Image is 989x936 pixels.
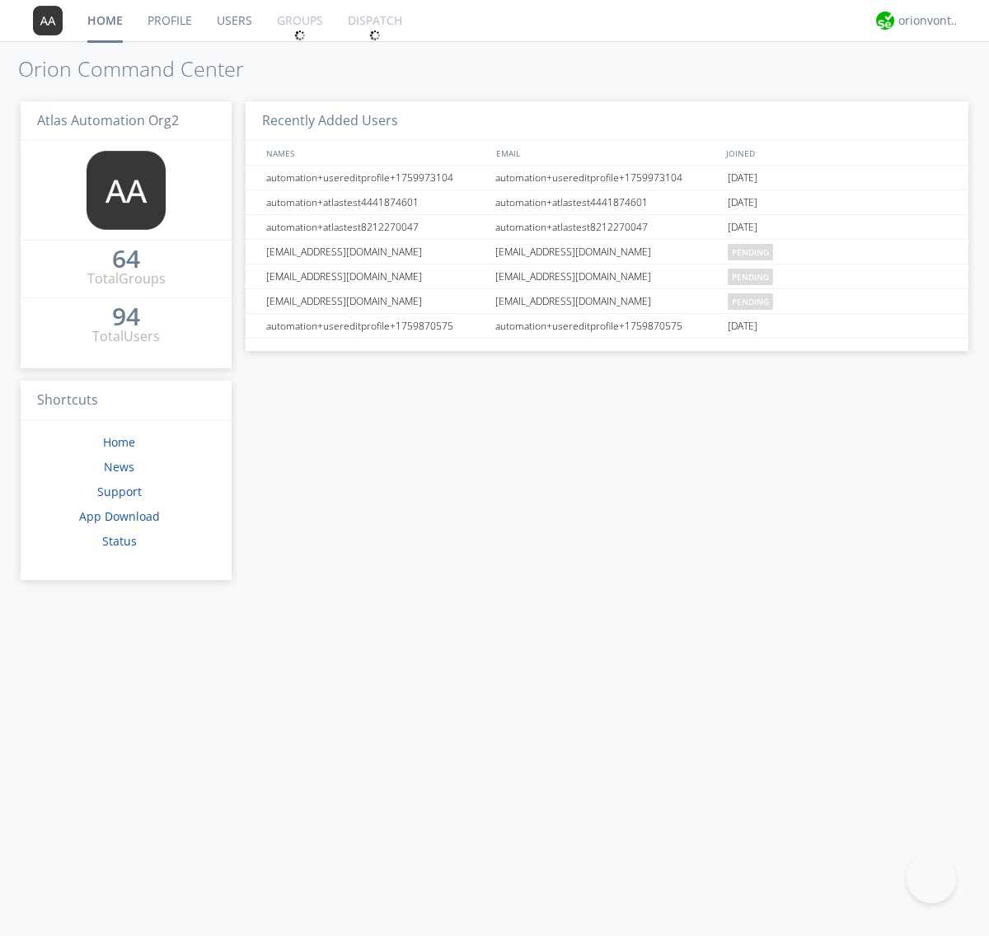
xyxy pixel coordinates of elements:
div: [EMAIL_ADDRESS][DOMAIN_NAME] [262,289,490,313]
span: pending [728,269,773,285]
a: automation+usereditprofile+1759973104automation+usereditprofile+1759973104[DATE] [246,166,968,190]
a: automation+atlastest8212270047automation+atlastest8212270047[DATE] [246,215,968,240]
a: [EMAIL_ADDRESS][DOMAIN_NAME][EMAIL_ADDRESS][DOMAIN_NAME]pending [246,289,968,314]
div: automation+usereditprofile+1759973104 [262,166,490,190]
a: 64 [112,250,140,269]
a: News [104,459,134,475]
img: spin.svg [294,30,306,41]
div: Total Users [92,327,160,346]
h3: Recently Added Users [246,101,968,142]
a: Status [102,533,137,549]
div: [EMAIL_ADDRESS][DOMAIN_NAME] [491,240,724,264]
a: [EMAIL_ADDRESS][DOMAIN_NAME][EMAIL_ADDRESS][DOMAIN_NAME]pending [246,264,968,289]
a: Home [103,434,135,450]
a: [EMAIL_ADDRESS][DOMAIN_NAME][EMAIL_ADDRESS][DOMAIN_NAME]pending [246,240,968,264]
img: 29d36aed6fa347d5a1537e7736e6aa13 [876,12,894,30]
span: [DATE] [728,190,757,215]
div: EMAIL [492,141,722,165]
div: [EMAIL_ADDRESS][DOMAIN_NAME] [491,264,724,288]
a: automation+usereditprofile+1759870575automation+usereditprofile+1759870575[DATE] [246,314,968,339]
div: 64 [112,250,140,267]
div: [EMAIL_ADDRESS][DOMAIN_NAME] [491,289,724,313]
span: [DATE] [728,314,757,339]
div: [EMAIL_ADDRESS][DOMAIN_NAME] [262,264,490,288]
div: automation+usereditprofile+1759973104 [491,166,724,190]
span: [DATE] [728,215,757,240]
iframe: Toggle Customer Support [907,854,956,903]
a: 94 [112,308,140,327]
div: automation+atlastest4441874601 [491,190,724,214]
div: automation+usereditprofile+1759870575 [262,314,490,338]
a: Support [97,484,142,499]
div: orionvontas+atlas+automation+org2 [898,12,960,29]
span: Atlas Automation Org2 [37,111,179,129]
div: automation+atlastest8212270047 [491,215,724,239]
h3: Shortcuts [21,381,232,421]
div: automation+atlastest8212270047 [262,215,490,239]
span: pending [728,244,773,260]
div: NAMES [262,141,488,165]
div: 94 [112,308,140,325]
div: automation+atlastest4441874601 [262,190,490,214]
div: Total Groups [87,269,166,288]
img: 373638.png [87,151,166,230]
div: JOINED [722,141,953,165]
span: pending [728,293,773,310]
a: App Download [79,508,160,524]
span: [DATE] [728,166,757,190]
div: [EMAIL_ADDRESS][DOMAIN_NAME] [262,240,490,264]
img: spin.svg [369,30,381,41]
a: automation+atlastest4441874601automation+atlastest4441874601[DATE] [246,190,968,215]
div: automation+usereditprofile+1759870575 [491,314,724,338]
img: 373638.png [33,6,63,35]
